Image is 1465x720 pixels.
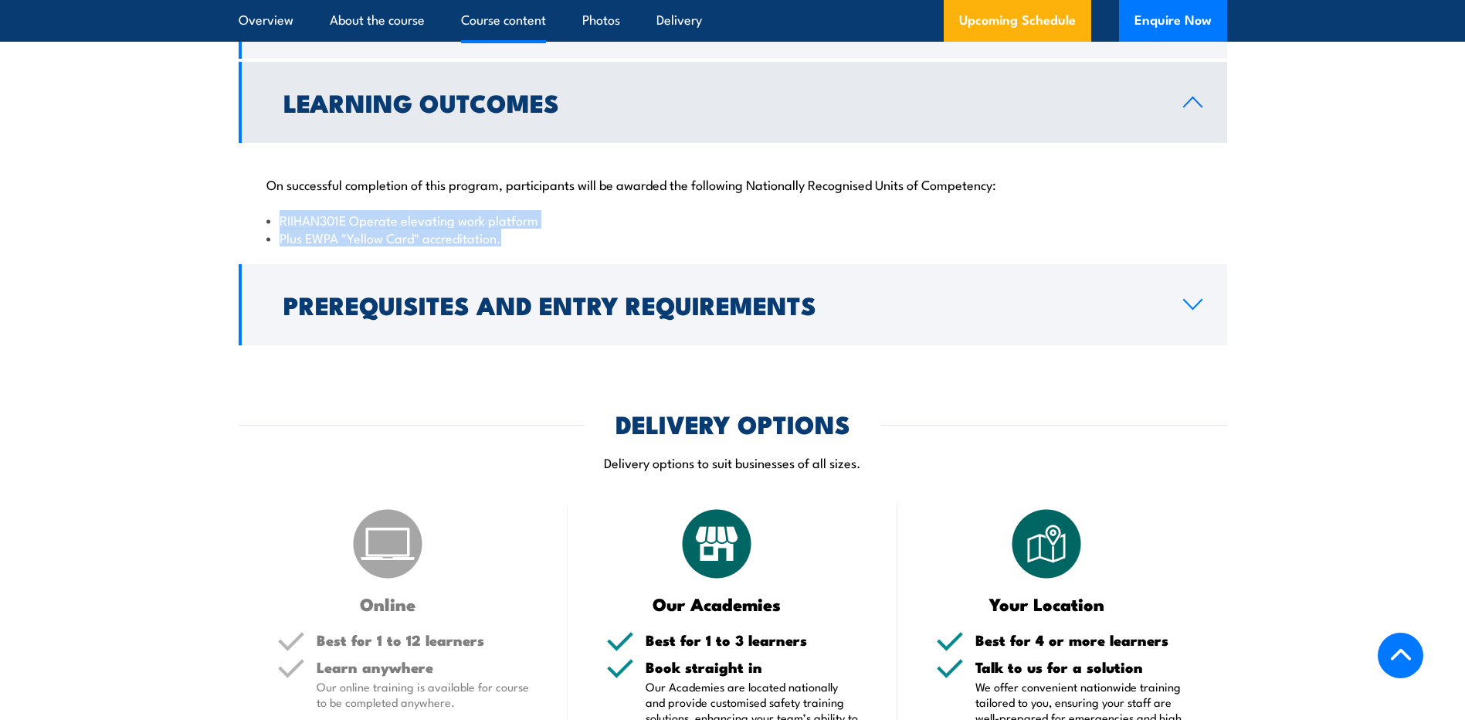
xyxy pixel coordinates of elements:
h3: Our Academies [606,595,828,613]
a: Learning Outcomes [239,62,1227,143]
h5: Best for 1 to 12 learners [317,633,530,647]
p: Our online training is available for course to be completed anywhere. [317,679,530,710]
li: Plus EWPA "Yellow Card" accreditation. [266,229,1199,246]
a: Prerequisites and Entry Requirements [239,264,1227,345]
h3: Online [277,595,499,613]
h3: Your Location [936,595,1158,613]
h5: Talk to us for a solution [975,660,1189,674]
h5: Learn anywhere [317,660,530,674]
h2: Prerequisites and Entry Requirements [283,294,1158,315]
h5: Best for 4 or more learners [975,633,1189,647]
h5: Book straight in [646,660,859,674]
p: Delivery options to suit businesses of all sizes. [239,453,1227,471]
li: RIIHAN301E Operate elevating work platform [266,211,1199,229]
h2: DELIVERY OPTIONS [616,413,850,434]
h5: Best for 1 to 3 learners [646,633,859,647]
h2: Learning Outcomes [283,91,1158,113]
p: On successful completion of this program, participants will be awarded the following Nationally R... [266,176,1199,192]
